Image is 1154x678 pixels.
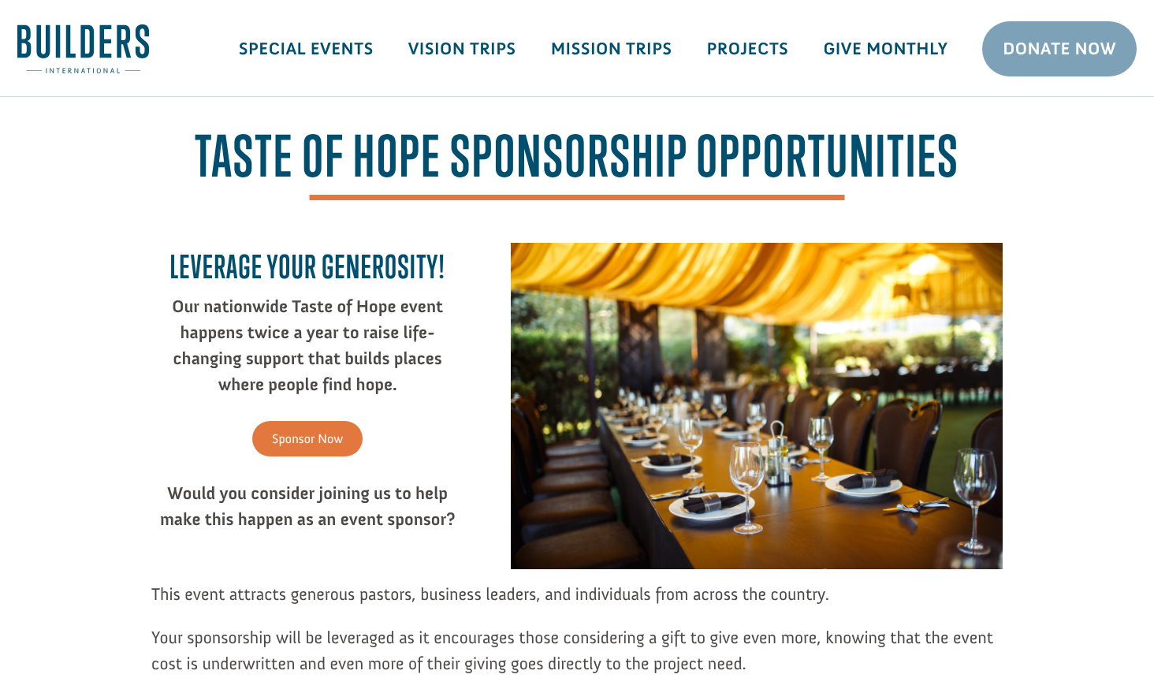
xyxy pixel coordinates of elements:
strong: Leverage your generosity! [170,248,445,285]
a: Special Events [221,26,391,72]
a: Projects [690,26,806,72]
img: Builders International [17,24,149,73]
strong: Our nationwide Taste of Hope event happens twice a year to raise life-changing support that build... [172,296,443,395]
p: This event attracts generous pastors, business leaders, and individuals from across the country. [151,581,1003,624]
a: Sponsor Now [252,421,363,456]
span: Taste of Hope Sponsorship Opportunities [195,129,959,200]
a: Give Monthly [806,26,965,72]
a: Mission Trips [534,26,690,72]
a: Donate Now [982,21,1137,76]
img: IMG_5284 [511,243,1003,568]
strong: Would you consider joining us to help make this happen as an event sponsor? [160,482,456,530]
a: Vision Trips [391,26,534,72]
